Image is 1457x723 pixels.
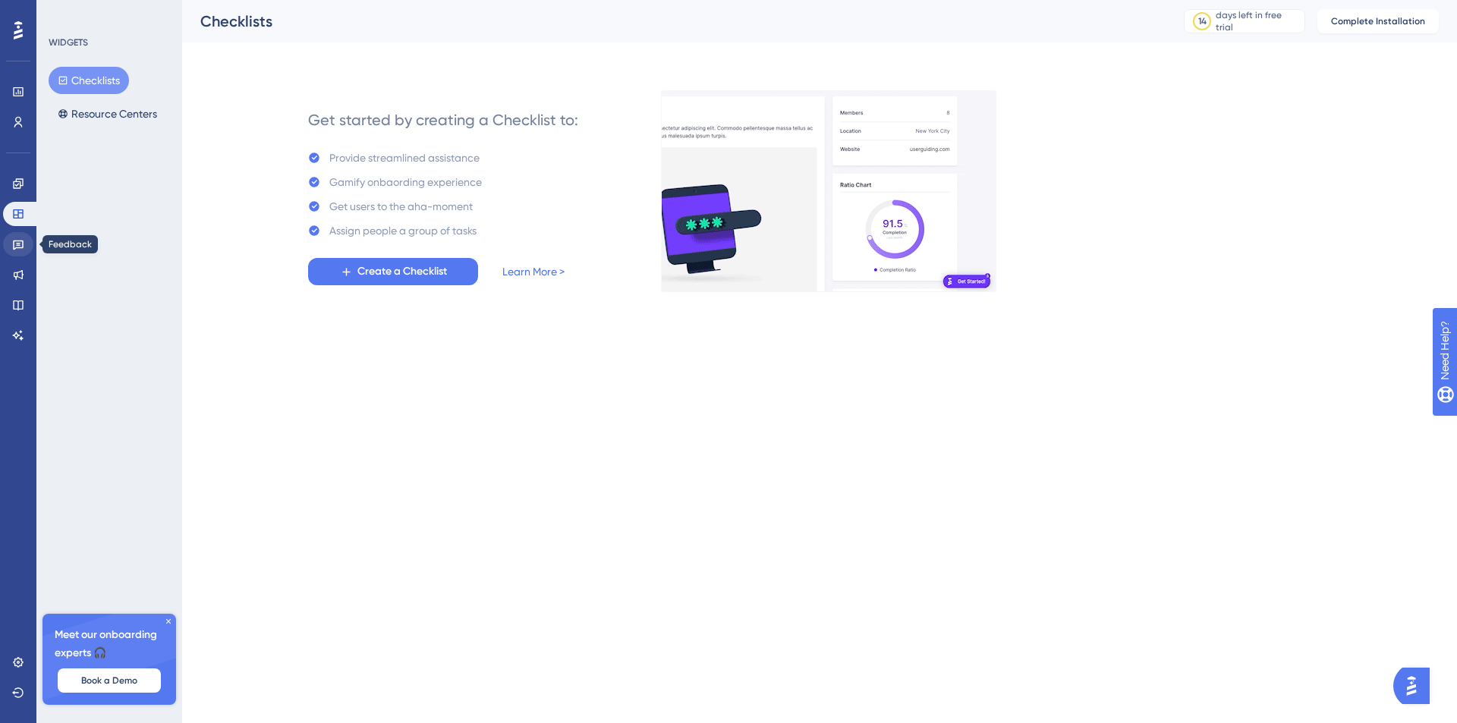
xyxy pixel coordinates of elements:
span: Meet our onboarding experts 🎧 [55,626,164,662]
button: Book a Demo [58,668,161,693]
div: Assign people a group of tasks [329,222,477,240]
div: 14 [1198,15,1207,27]
div: Provide streamlined assistance [329,149,480,167]
span: Need Help? [36,4,95,22]
button: Complete Installation [1317,9,1439,33]
button: Resource Centers [49,100,166,127]
img: e28e67207451d1beac2d0b01ddd05b56.gif [661,90,996,292]
div: Get started by creating a Checklist to: [308,109,578,130]
div: Gamify onbaording experience [329,173,482,191]
a: Learn More > [502,262,565,281]
iframe: UserGuiding AI Assistant Launcher [1393,663,1439,709]
div: Get users to the aha-moment [329,197,473,215]
div: WIDGETS [49,36,88,49]
div: Checklists [200,11,1146,32]
span: Create a Checklist [357,262,447,281]
button: Create a Checklist [308,258,478,285]
span: Complete Installation [1331,15,1425,27]
div: days left in free trial [1216,9,1300,33]
button: Checklists [49,67,129,94]
span: Book a Demo [81,674,137,687]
